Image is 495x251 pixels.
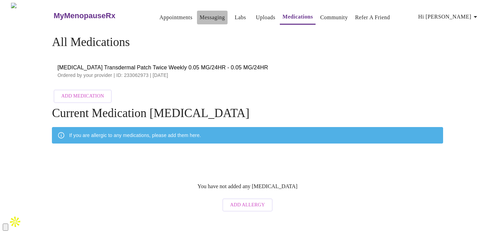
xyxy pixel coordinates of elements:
[229,11,251,24] button: Labs
[283,12,313,22] a: Medications
[8,215,22,229] img: Apollo
[320,13,348,22] a: Community
[222,198,272,212] button: Add Allergy
[159,13,192,22] a: Appointments
[280,10,316,25] button: Medications
[198,183,298,190] p: You have not added any [MEDICAL_DATA]
[197,11,228,24] button: Messaging
[52,35,443,49] h4: All Medications
[61,92,104,101] span: Add Medication
[418,12,480,22] span: Hi [PERSON_NAME]
[52,106,443,120] h4: Current Medication [MEDICAL_DATA]
[54,90,111,103] button: Add Medication
[53,4,143,28] a: MyMenopauseRx
[57,72,438,79] p: Ordered by your provider | ID: 233062973 | [DATE]
[317,11,351,24] button: Community
[157,11,195,24] button: Appointments
[200,13,225,22] a: Messaging
[57,64,438,72] span: [MEDICAL_DATA] Transdermal Patch Twice Weekly 0.05 MG/24HR - 0.05 MG/24HR
[235,13,246,22] a: Labs
[355,13,390,22] a: Refer a Friend
[69,129,201,141] div: If you are allergic to any medications, please add them here.
[253,11,278,24] button: Uploads
[352,11,393,24] button: Refer a Friend
[54,11,115,20] h3: MyMenopauseRx
[416,10,482,24] button: Hi [PERSON_NAME]
[230,201,265,209] span: Add Allergy
[11,3,53,28] img: MyMenopauseRx Logo
[256,13,275,22] a: Uploads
